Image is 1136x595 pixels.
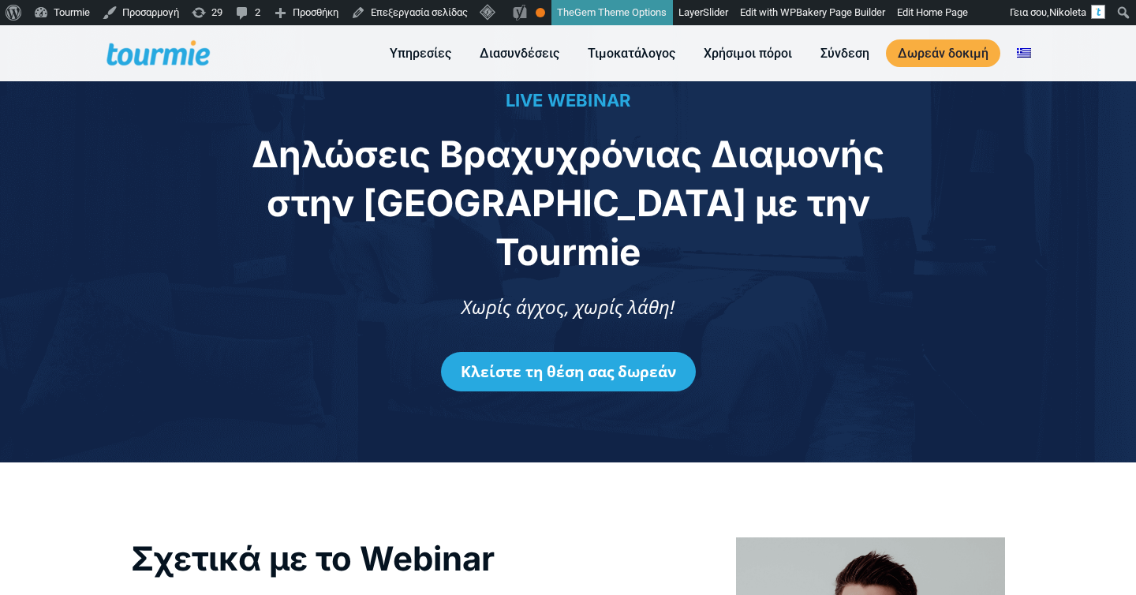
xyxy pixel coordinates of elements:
[886,39,1000,67] a: Δωρεάν δοκιμή
[461,294,674,320] span: Χωρίς άγχος, χωρίς λάθη!
[441,352,696,391] a: Κλείστε τη θέση σας δωρεάν
[378,43,463,63] a: Υπηρεσίες
[576,43,687,63] a: Τιμοκατάλογος
[506,90,631,110] span: LIVE WEBINAR
[536,8,545,17] div: OK
[809,43,881,63] a: Σύνδεση
[131,537,703,580] div: Σχετικά με το Webinar
[1049,6,1086,18] span: Nikoleta
[252,132,884,274] span: Δηλώσεις Βραχυχρόνιας Διαμονής στην [GEOGRAPHIC_DATA] με την Tourmie
[692,43,804,63] a: Χρήσιμοι πόροι
[468,43,571,63] a: Διασυνδέσεις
